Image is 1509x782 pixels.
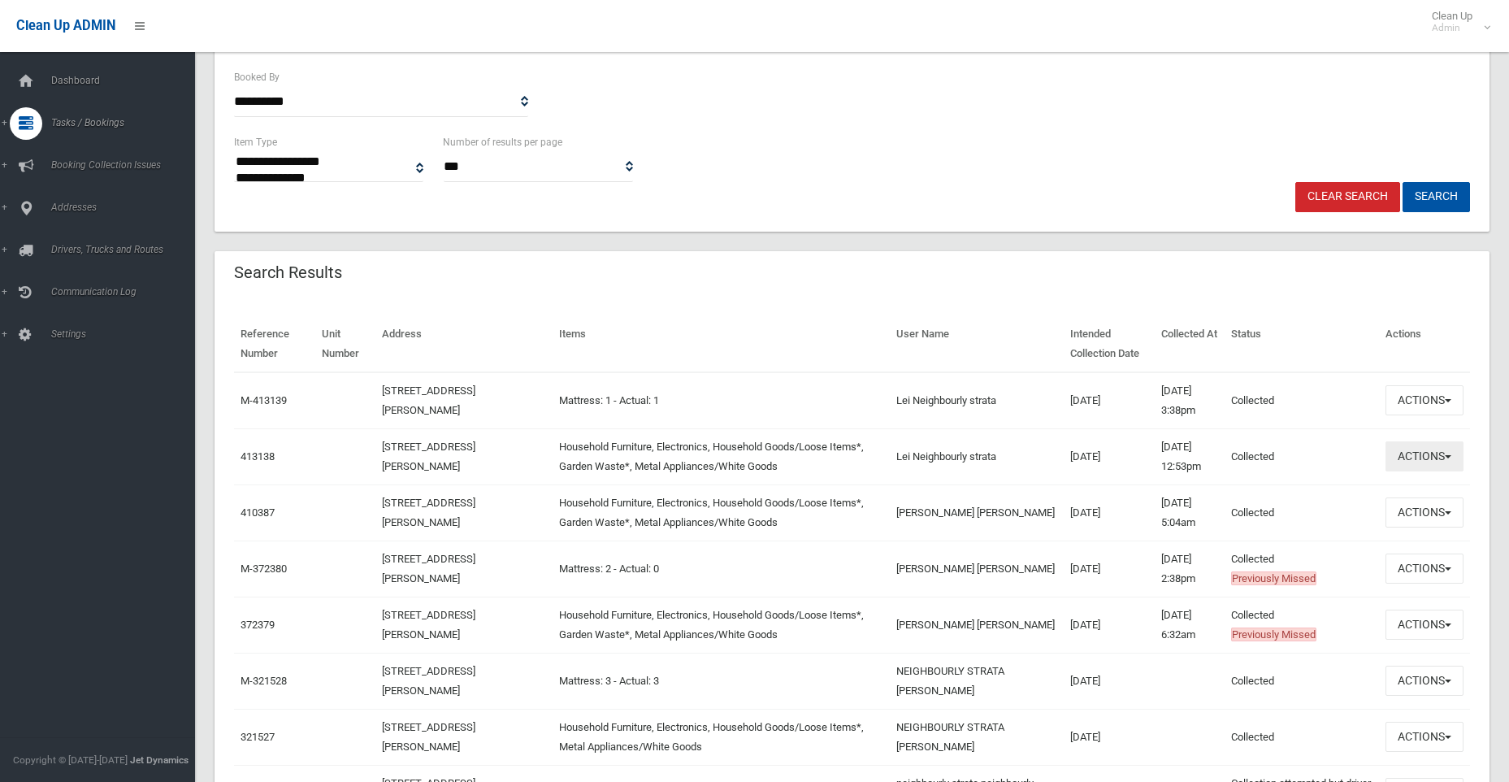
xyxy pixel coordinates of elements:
td: Mattress: 2 - Actual: 0 [553,541,891,597]
button: Actions [1385,497,1463,528]
td: Household Furniture, Electronics, Household Goods/Loose Items*, Garden Waste*, Metal Appliances/W... [553,484,891,541]
td: Mattress: 3 - Actual: 3 [553,653,891,709]
th: Address [375,316,552,372]
td: Collected [1225,653,1379,709]
a: [STREET_ADDRESS][PERSON_NAME] [382,609,475,641]
a: 413138 [241,450,275,463]
td: Collected [1225,709,1379,765]
span: Dashboard [46,75,207,86]
span: Tasks / Bookings [46,117,207,128]
a: Clear Search [1295,182,1400,212]
td: Collected [1225,428,1379,484]
th: Items [553,316,891,372]
td: Household Furniture, Electronics, Household Goods/Loose Items*, Garden Waste*, Metal Appliances/W... [553,428,891,484]
td: Lei Neighbourly strata [890,428,1063,484]
span: Clean Up ADMIN [16,18,115,33]
span: Previously Missed [1231,571,1316,585]
button: Actions [1385,441,1463,471]
td: [DATE] [1064,597,1155,653]
span: Previously Missed [1231,628,1316,641]
a: 321527 [241,731,275,743]
th: Actions [1379,316,1470,372]
td: [PERSON_NAME] [PERSON_NAME] [890,597,1063,653]
a: [STREET_ADDRESS][PERSON_NAME] [382,553,475,584]
th: User Name [890,316,1063,372]
span: Copyright © [DATE]-[DATE] [13,754,128,766]
a: 410387 [241,506,275,519]
td: [DATE] [1064,372,1155,429]
a: M-413139 [241,394,287,406]
span: Clean Up [1424,10,1489,34]
th: Reference Number [234,316,315,372]
a: 372379 [241,619,275,631]
th: Intended Collection Date [1064,316,1155,372]
td: [DATE] [1064,653,1155,709]
td: Mattress: 1 - Actual: 1 [553,372,891,429]
td: [DATE] 5:04am [1155,484,1225,541]
td: [DATE] 2:38pm [1155,541,1225,597]
td: [DATE] 6:32am [1155,597,1225,653]
span: Addresses [46,202,207,213]
a: M-321528 [241,675,287,687]
td: Collected [1225,372,1379,429]
td: Collected [1225,541,1379,597]
button: Actions [1385,722,1463,752]
a: [STREET_ADDRESS][PERSON_NAME] [382,497,475,528]
td: Lei Neighbourly strata [890,372,1063,429]
label: Number of results per page [443,133,562,151]
span: Communication Log [46,286,207,298]
button: Actions [1385,666,1463,696]
span: Booking Collection Issues [46,159,207,171]
button: Actions [1385,610,1463,640]
label: Item Type [234,133,277,151]
span: Settings [46,328,207,340]
td: [DATE] [1064,709,1155,765]
th: Unit Number [315,316,376,372]
a: [STREET_ADDRESS][PERSON_NAME] [382,665,475,697]
a: [STREET_ADDRESS][PERSON_NAME] [382,384,475,416]
button: Actions [1385,385,1463,415]
td: Collected [1225,597,1379,653]
a: [STREET_ADDRESS][PERSON_NAME] [382,721,475,753]
small: Admin [1432,22,1472,34]
td: Collected [1225,484,1379,541]
strong: Jet Dynamics [130,754,189,766]
td: NEIGHBOURLY STRATA [PERSON_NAME] [890,653,1063,709]
td: [PERSON_NAME] [PERSON_NAME] [890,484,1063,541]
td: [PERSON_NAME] [PERSON_NAME] [890,541,1063,597]
td: NEIGHBOURLY STRATA [PERSON_NAME] [890,709,1063,765]
td: [DATE] 12:53pm [1155,428,1225,484]
a: [STREET_ADDRESS][PERSON_NAME] [382,441,475,472]
span: Drivers, Trucks and Routes [46,244,207,255]
a: M-372380 [241,563,287,575]
button: Actions [1385,554,1463,584]
button: Search [1403,182,1470,212]
label: Booked By [234,68,280,86]
td: Household Furniture, Electronics, Household Goods/Loose Items*, Metal Appliances/White Goods [553,709,891,765]
th: Collected At [1155,316,1225,372]
td: [DATE] [1064,541,1155,597]
th: Status [1225,316,1379,372]
td: [DATE] [1064,484,1155,541]
td: [DATE] 3:38pm [1155,372,1225,429]
td: [DATE] [1064,428,1155,484]
td: Household Furniture, Electronics, Household Goods/Loose Items*, Garden Waste*, Metal Appliances/W... [553,597,891,653]
header: Search Results [215,257,362,289]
